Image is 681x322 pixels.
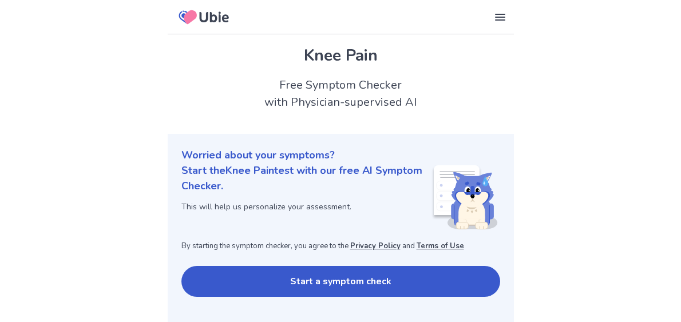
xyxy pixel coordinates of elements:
h1: Knee Pain [181,43,500,67]
p: By starting the symptom checker, you agree to the and [181,241,500,252]
a: Terms of Use [417,241,464,251]
img: Shiba [431,165,498,229]
a: Privacy Policy [350,241,401,251]
p: This will help us personalize your assessment. [181,201,431,213]
h2: Free Symptom Checker with Physician-supervised AI [168,77,514,111]
button: Start a symptom check [181,266,500,297]
p: Start the Knee Pain test with our free AI Symptom Checker. [181,163,431,194]
p: Worried about your symptoms? [181,148,500,163]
